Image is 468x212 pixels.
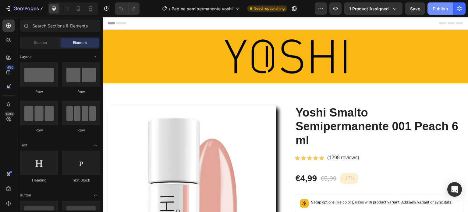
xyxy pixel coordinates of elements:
[237,156,256,167] pre: - 17%
[327,183,349,187] span: or
[20,20,100,32] input: Search Sections & Elements
[349,5,389,12] span: 1 product assigned
[447,182,462,197] div: Open Intercom Messenger
[90,52,100,62] span: Toggle open
[62,128,100,133] div: Row
[73,40,87,45] span: Element
[172,5,233,12] span: Pagina semipermanente yoshi
[2,2,45,15] button: 7
[332,183,349,187] span: sync data
[34,40,47,45] span: Section
[344,2,402,15] button: 1 product assigned
[20,192,31,198] span: Button
[217,156,235,167] div: €5,99
[20,142,27,148] span: Text
[115,2,140,15] div: Undo/Redo
[122,22,244,56] img: gempages_580735704665948680-daf049f9-a45c-435d-bae7-04df763ee0d6.png
[192,156,215,167] div: €4,99
[6,65,15,70] div: 450
[20,178,58,183] div: Heading
[20,128,58,133] div: Row
[40,5,43,12] p: 7
[90,140,100,150] span: Toggle open
[20,54,32,59] span: Layout
[433,5,448,12] div: Publish
[62,178,100,183] div: Text Block
[225,136,257,145] p: (1298 reviews)
[299,183,327,187] span: Add new variant
[253,6,285,11] span: Need republishing
[20,89,58,95] div: Row
[208,182,349,188] p: Setup options like colors, sizes with product variant.
[169,5,170,12] span: /
[405,2,425,15] button: Save
[410,6,420,11] span: Save
[90,190,100,200] span: Toggle open
[62,89,100,95] div: Row
[192,88,361,131] h2: Yoshi Smalto Semipermanente 001 Peach 6 ml
[103,17,468,212] iframe: Design area
[5,112,15,117] div: Beta
[427,2,453,15] button: Publish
